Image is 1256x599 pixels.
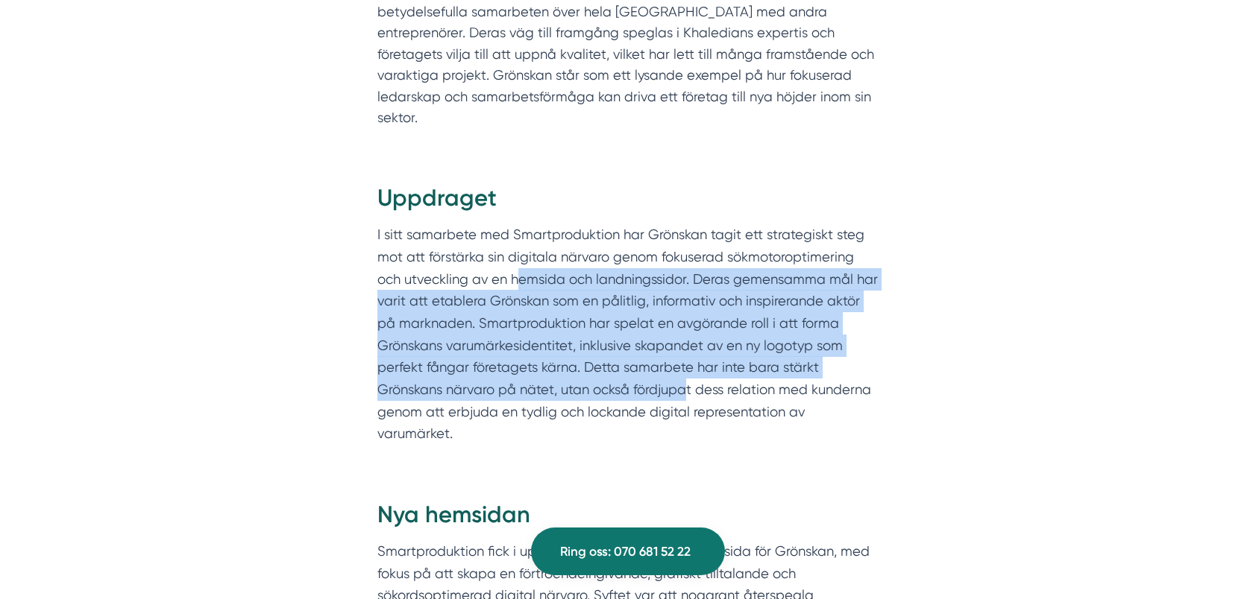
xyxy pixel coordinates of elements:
[377,182,879,224] h2: Uppdraget
[531,527,725,575] a: Ring oss: 070 681 52 22
[560,542,691,562] span: Ring oss: 070 681 52 22
[377,224,879,445] p: I sitt samarbete med Smartproduktion har Grönskan tagit ett strategiskt steg mot att förstärka si...
[377,498,879,540] h2: Nya hemsidan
